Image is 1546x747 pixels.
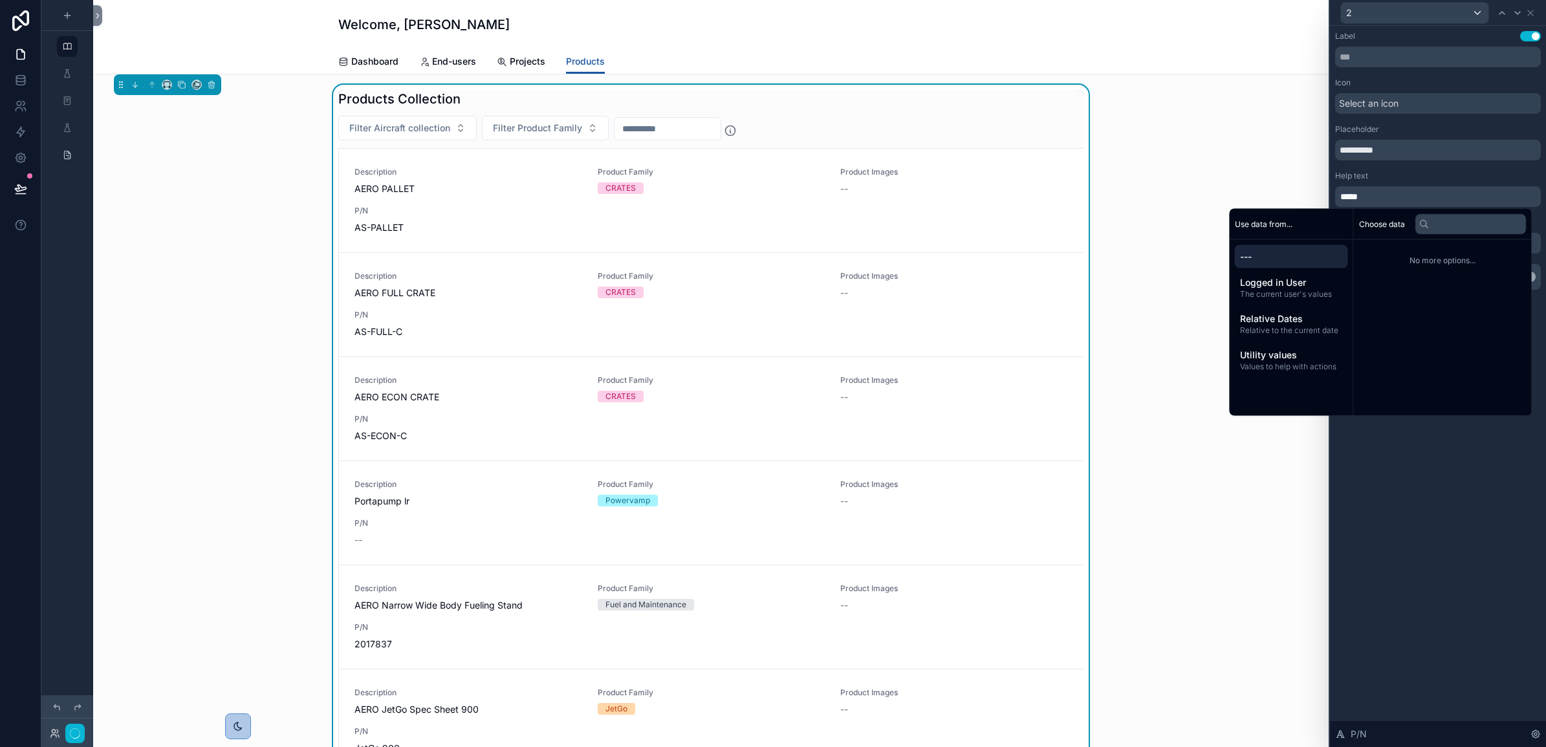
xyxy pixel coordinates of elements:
[338,116,477,140] button: Select Button
[1230,240,1353,382] div: scrollable content
[354,599,582,612] span: AERO Narrow Wide Body Fueling Stand
[354,391,582,404] span: AERO ECON CRATE
[605,495,650,506] div: Powervamp
[354,182,582,195] span: AERO PALLET
[1339,97,1399,110] span: Select an icon
[1240,276,1343,289] span: Logged in User
[354,271,582,281] span: Description
[339,356,1083,460] a: DescriptionAERO ECON CRATEProduct FamilyCRATESProduct Images--P/NAS-ECON-C
[354,375,582,385] span: Description
[354,479,582,490] span: Description
[354,287,582,299] span: AERO FULL CRATE
[339,149,1083,252] a: DescriptionAERO PALLETProduct FamilyCRATESProduct Images--P/NAS-PALLET
[566,50,605,74] a: Products
[566,55,605,68] span: Products
[1240,289,1343,299] span: The current user's values
[840,375,1068,385] span: Product Images
[338,50,398,76] a: Dashboard
[354,726,582,737] span: P/N
[419,50,476,76] a: End-users
[840,479,1068,490] span: Product Images
[1335,31,1355,41] div: Label
[598,271,825,281] span: Product Family
[840,287,848,299] span: --
[339,460,1083,565] a: DescriptionPortapump lrProduct FamilyPowervampProduct Images--P/N--
[354,495,582,508] span: Portapump lr
[840,271,1068,281] span: Product Images
[605,287,636,298] div: CRATES
[598,479,825,490] span: Product Family
[349,122,450,135] span: Filter Aircraft collection
[598,375,825,385] span: Product Family
[605,703,627,715] div: JetGo
[354,638,582,651] span: 2017837
[354,429,582,442] span: AS-ECON-C
[1240,250,1343,263] span: ---
[338,90,461,108] h1: Products Collection
[493,122,582,135] span: Filter Product Family
[1235,219,1292,229] span: Use data from...
[1335,186,1541,207] div: scrollable content
[354,414,582,424] span: P/N
[354,167,582,177] span: Description
[840,599,848,612] span: --
[354,325,582,338] span: AS-FULL-C
[605,599,686,611] div: Fuel and Maintenance
[351,55,398,68] span: Dashboard
[1240,312,1343,325] span: Relative Dates
[339,565,1083,669] a: DescriptionAERO Narrow Wide Body Fueling StandProduct FamilyFuel and MaintenanceProduct Images--P...
[1240,362,1343,372] span: Values to help with actions
[840,182,848,195] span: --
[1351,728,1367,741] span: P/N
[598,687,825,698] span: Product Family
[605,182,636,194] div: CRATES
[354,518,582,528] span: P/N
[338,16,510,34] h1: Welcome, [PERSON_NAME]
[1240,325,1343,336] span: Relative to the current date
[482,116,609,140] button: Select Button
[840,687,1068,698] span: Product Images
[1335,78,1351,88] label: Icon
[354,534,362,547] span: --
[840,495,848,508] span: --
[339,252,1083,356] a: DescriptionAERO FULL CRATEProduct FamilyCRATESProduct Images--P/NAS-FULL-C
[605,391,636,402] div: CRATES
[1346,6,1352,19] span: 2
[1359,219,1405,229] span: Choose data
[354,310,582,320] span: P/N
[840,583,1068,594] span: Product Images
[1335,171,1368,181] label: Help text
[354,622,582,633] span: P/N
[354,221,582,234] span: AS-PALLET
[1240,349,1343,362] span: Utility values
[497,50,545,76] a: Projects
[354,703,582,716] span: AERO JetGo Spec Sheet 900
[1335,124,1379,135] label: Placeholder
[354,687,582,698] span: Description
[840,391,848,404] span: --
[354,206,582,216] span: P/N
[840,703,848,716] span: --
[840,167,1068,177] span: Product Images
[598,583,825,594] span: Product Family
[1340,2,1489,24] button: 2
[354,583,582,594] span: Description
[598,167,825,177] span: Product Family
[510,55,545,68] span: Projects
[432,55,476,68] span: End-users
